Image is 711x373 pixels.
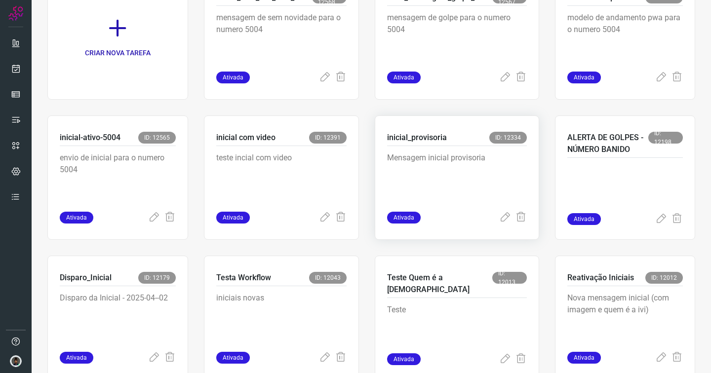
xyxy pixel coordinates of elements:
[216,132,276,144] p: inicial com video
[648,132,683,144] span: ID: 12198
[8,6,23,21] img: Logo
[645,272,683,284] span: ID: 12012
[567,12,683,61] p: modelo de andamento pwa para o numero 5004
[216,72,250,83] span: Ativada
[387,72,421,83] span: Ativada
[10,355,22,367] img: d44150f10045ac5288e451a80f22ca79.png
[60,352,93,364] span: Ativada
[60,152,176,201] p: envio de inicial para o numero 5004
[387,272,492,296] p: Teste Quem é a [DEMOGRAPHIC_DATA]
[387,12,527,61] p: mensagem de golpe para o numero 5004
[567,72,601,83] span: Ativada
[387,353,421,365] span: Ativada
[567,213,601,225] span: Ativada
[387,152,527,201] p: Mensagem inicial provisoria
[567,292,683,341] p: Nova mensagem inicial (com imagem e quem é a ivi)
[138,132,176,144] span: ID: 12565
[216,292,347,341] p: iniciais novas
[138,272,176,284] span: ID: 12179
[85,48,151,58] p: CRIAR NOVA TAREFA
[309,272,347,284] span: ID: 12043
[567,272,634,284] p: Reativação Iniciais
[60,272,112,284] p: Disparo_Inicial
[567,352,601,364] span: Ativada
[60,292,176,341] p: Disparo da Inicial - 2025-04--02
[309,132,347,144] span: ID: 12391
[216,152,347,201] p: teste incial com video
[216,212,250,224] span: Ativada
[489,132,527,144] span: ID: 12334
[492,272,527,284] span: ID: 12013
[60,212,93,224] span: Ativada
[216,12,347,61] p: mensagem de sem novidade para o numero 5004
[216,272,271,284] p: Testa Workflow
[387,132,447,144] p: inicial_provisoria
[567,132,649,155] p: ALERTA DE GOLPES - NÚMERO BANIDO
[387,212,421,224] span: Ativada
[387,304,527,353] p: Teste
[60,132,120,144] p: inicial-ativo-5004
[216,352,250,364] span: Ativada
